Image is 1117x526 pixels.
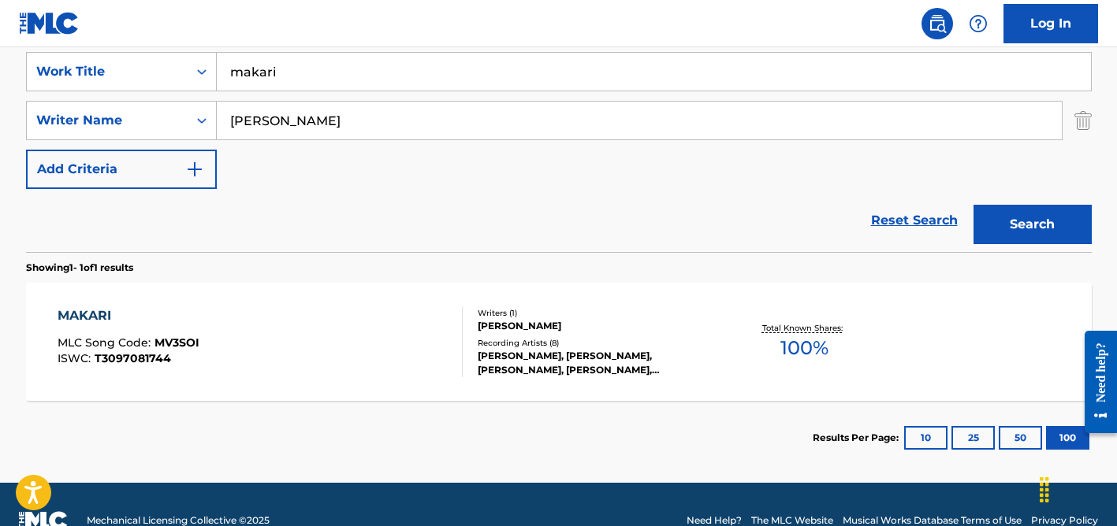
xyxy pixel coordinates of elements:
span: ISWC : [58,351,95,365]
img: MLC Logo [19,12,80,35]
div: Writer Name [36,111,178,130]
span: T3097081744 [95,351,171,365]
iframe: Resource Center [1073,319,1117,446]
p: Results Per Page: [813,431,903,445]
img: 9d2ae6d4665cec9f34b9.svg [185,160,204,179]
p: Showing 1 - 1 of 1 results [26,261,133,275]
button: 25 [951,426,995,450]
p: Total Known Shares: [762,322,847,334]
img: search [928,14,947,33]
span: 100 % [780,334,828,362]
a: Public Search [922,8,953,39]
img: Delete Criterion [1074,101,1092,140]
form: Search Form [26,52,1092,252]
div: Work Title [36,62,178,81]
div: Writers ( 1 ) [478,307,716,319]
button: 50 [999,426,1042,450]
button: Add Criteria [26,150,217,189]
button: 100 [1046,426,1089,450]
a: Reset Search [863,203,966,238]
span: MV3SOI [155,335,199,350]
div: [PERSON_NAME] [478,319,716,333]
span: MLC Song Code : [58,335,155,350]
button: Search [974,205,1092,244]
a: Log In [1003,4,1098,43]
div: MAKARI [58,306,199,325]
iframe: Chat Widget [1038,450,1117,526]
button: 10 [904,426,948,450]
a: MAKARIMLC Song Code:MV3SOIISWC:T3097081744Writers (1)[PERSON_NAME]Recording Artists (8)[PERSON_NA... [26,283,1092,401]
img: help [969,14,988,33]
div: Drag [1032,466,1057,513]
div: Recording Artists ( 8 ) [478,337,716,349]
div: [PERSON_NAME], [PERSON_NAME], [PERSON_NAME], [PERSON_NAME], [PERSON_NAME] [478,349,716,377]
div: Help [962,8,994,39]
